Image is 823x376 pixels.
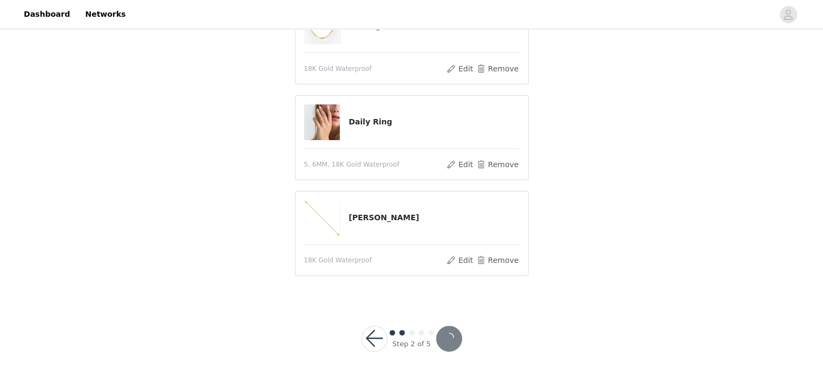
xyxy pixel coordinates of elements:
[446,62,474,75] button: Edit
[476,158,519,171] button: Remove
[348,212,519,223] h4: [PERSON_NAME]
[446,158,474,171] button: Edit
[304,200,340,236] img: Camila Bracelet
[304,160,399,169] span: 5, 6MM, 18K Gold Waterproof
[476,254,519,267] button: Remove
[304,64,372,74] span: 18K Gold Waterproof
[783,6,793,23] div: avatar
[304,255,372,265] span: 18K Gold Waterproof
[392,339,431,349] div: Step 2 of 5
[348,116,519,128] h4: Daily Ring
[17,2,76,27] a: Dashboard
[446,254,474,267] button: Edit
[304,104,340,140] img: Daily Ring
[476,62,519,75] button: Remove
[78,2,132,27] a: Networks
